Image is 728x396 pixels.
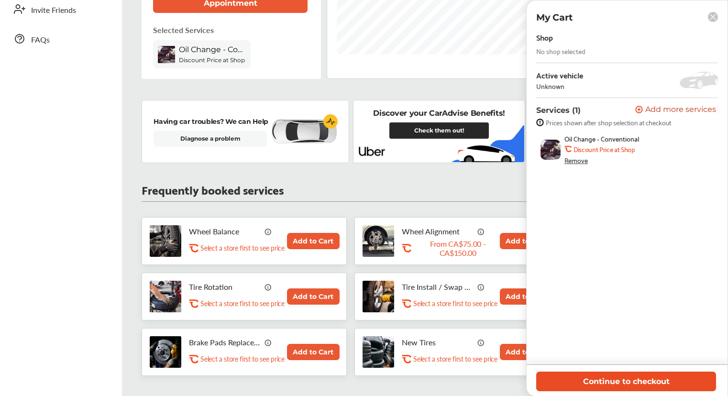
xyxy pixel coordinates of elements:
span: Oil Change - Conventional [564,135,639,143]
span: Invite Friends [31,4,76,17]
img: logo-jiffylube.png [523,39,549,69]
div: Active vehicle [536,71,583,79]
img: oil-change-thumb.jpg [158,46,175,63]
button: Add to Cart [287,344,340,360]
a: Check them out! [389,122,489,139]
p: Select a store first to see price [413,299,497,308]
p: Wheel Alignment [402,227,474,236]
span: FAQs [31,34,50,46]
p: Select a store first to see price [200,354,284,363]
div: Remove [564,156,588,164]
img: diagnose-vehicle.c84bcb0a.svg [270,119,337,144]
img: logo-mr-lube.png [522,16,548,39]
img: tire-wheel-balance-thumb.jpg [150,225,181,257]
p: Services (1) [536,106,581,115]
img: uber-logo.8ea76b89.svg [359,144,385,159]
div: Map marker [522,16,546,39]
p: Tire Install / Swap Tires [402,282,474,291]
p: My Cart [536,12,573,23]
img: wheel-alignment-thumb.jpg [363,225,394,257]
button: Add more services [635,106,716,115]
a: FAQs [9,26,112,51]
span: Oil Change - Conventional [179,45,246,54]
p: Tire Rotation [189,282,261,291]
p: Select a store first to see price [200,299,284,308]
img: new-tires-thumb.jpg [363,336,394,368]
img: info_icon_vector.svg [265,228,272,235]
p: Discover your CarAdvise Benefits! [373,108,505,119]
img: cardiogram-logo.18e20815.svg [323,114,338,129]
img: tire-rotation-thumb.jpg [150,281,181,312]
p: From CA$75.00 - CA$150.00 [413,239,502,257]
button: Add to Cart [287,233,340,249]
b: Discount Price at Shop [574,145,635,153]
img: info_icon_vector.svg [477,283,485,291]
p: New Tires [402,338,474,347]
p: Frequently booked services [142,185,284,194]
b: Discount Price at Shop [179,56,245,64]
img: tire-install-swap-tires-thumb.jpg [363,281,394,312]
div: Map marker [523,39,547,69]
p: Select a store first to see price [413,354,497,363]
div: No shop selected [536,47,585,55]
button: Add to Cart [500,233,552,249]
span: Add more services [645,106,716,115]
button: Continue to checkout [536,372,716,391]
a: Diagnose a problem [154,131,267,147]
img: brake-pads-replacement-thumb.jpg [150,336,181,368]
a: Add more services [635,106,718,115]
img: info_icon_vector.svg [477,339,485,346]
button: Add to Cart [287,288,340,305]
img: uber-vehicle.2721b44f.svg [448,125,524,162]
p: Selected Services [153,24,214,35]
img: info_icon_vector.svg [265,283,272,291]
button: Add to Cart [500,344,552,360]
p: Brake Pads Replacement [189,338,261,347]
img: info_icon_vector.svg [477,228,485,235]
p: Select a store first to see price [200,243,284,253]
span: Prices shown after shop selection at checkout [546,119,671,126]
p: Wheel Balance [189,227,261,236]
img: oil-change-thumb.jpg [540,140,561,160]
div: Unknown [536,82,564,90]
img: info-strock.ef5ea3fe.svg [536,119,544,126]
img: placeholder_car.5a1ece94.svg [680,72,718,89]
button: Add to Cart [500,288,552,305]
div: Shop [536,31,553,44]
img: info_icon_vector.svg [265,339,272,346]
p: Having car troubles? We can Help [154,116,268,127]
